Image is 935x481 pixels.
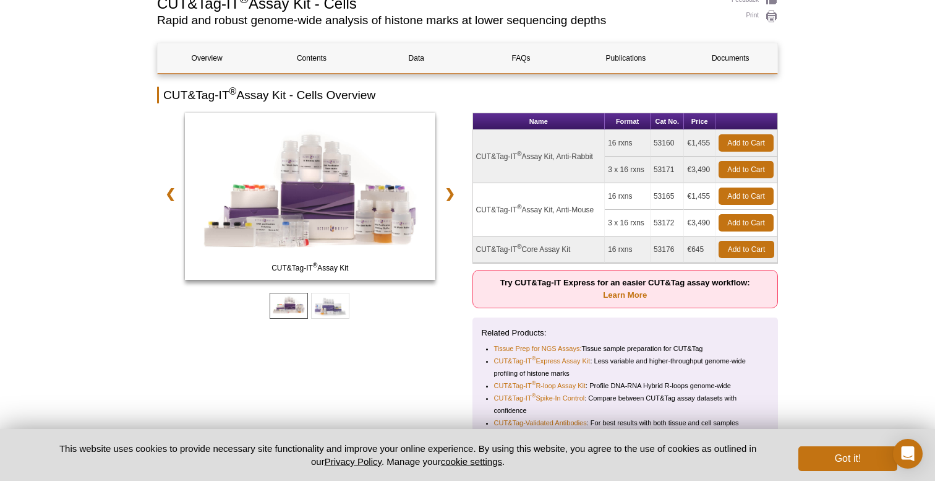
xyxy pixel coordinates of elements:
[325,456,382,467] a: Privacy Policy
[494,417,759,429] li: : For best results with both tissue and cell samples
[500,278,750,300] strong: Try CUT&Tag-IT Express for an easier CUT&Tag assay workflow:
[684,113,715,130] th: Price
[684,210,715,236] td: €3,490
[651,130,685,157] td: 53160
[494,379,586,392] a: CUT&Tag-IT®R-loop Assay Kit
[517,204,521,210] sup: ®
[185,113,435,280] img: CUT&Tag-IT Assay Kit
[494,392,585,404] a: CUT&Tag-IT®Spike-In Control
[473,113,605,130] th: Name
[719,188,774,205] a: Add to Cart
[651,183,685,210] td: 53165
[441,456,502,467] button: cookie settings
[38,442,778,468] p: This website uses cookies to provide necessary site functionality and improve your online experie...
[893,439,923,469] div: Open Intercom Messenger
[605,130,651,157] td: 16 rxns
[605,236,651,263] td: 16 rxns
[185,113,435,284] a: CUT&Tag-IT Assay Kit
[719,241,774,258] a: Add to Cart
[494,355,759,379] li: : Less variable and higher-throughput genome-wide profiling of histone marks
[605,183,651,210] td: 16 rxns
[681,43,780,73] a: Documents
[494,355,591,367] a: CUT&Tag-IT®Express Assay Kit
[157,180,184,208] a: ❮
[605,210,651,236] td: 3 x 16 rxns
[532,356,536,362] sup: ®
[517,150,521,157] sup: ®
[313,262,317,269] sup: ®
[651,210,685,236] td: 53172
[576,43,675,73] a: Publications
[798,446,897,471] button: Got it!
[482,327,769,339] p: Related Products:
[719,134,774,152] a: Add to Cart
[651,236,685,263] td: 53176
[494,417,587,429] a: CUT&Tag-Validated Antibodies
[472,43,570,73] a: FAQs
[494,392,759,417] li: : Compare between CUT&Tag assay datasets with confidence
[473,183,605,236] td: CUT&Tag-IT Assay Kit, Anti-Mouse
[494,379,759,392] li: : Profile DNA-RNA Hybrid R-loops genome-wide
[732,10,778,24] a: Print
[494,342,759,355] li: Tissue sample preparation for CUT&Tag
[684,236,715,263] td: €645
[532,381,536,387] sup: ®
[437,180,463,208] a: ❯
[532,393,536,399] sup: ®
[187,262,432,274] span: CUT&Tag-IT Assay Kit
[517,243,521,250] sup: ®
[719,161,774,178] a: Add to Cart
[605,157,651,183] td: 3 x 16 rxns
[684,183,715,210] td: €1,455
[651,113,685,130] th: Cat No.
[157,15,719,26] h2: Rapid and robust genome-wide analysis of histone marks at lower sequencing depths
[684,157,715,183] td: €3,490
[651,157,685,183] td: 53171
[473,130,605,183] td: CUT&Tag-IT Assay Kit, Anti-Rabbit
[158,43,256,73] a: Overview
[603,290,647,300] a: Learn More
[229,86,237,97] sup: ®
[494,342,582,355] a: Tissue Prep for NGS Assays:
[157,87,778,103] h2: CUT&Tag-IT Assay Kit - Cells Overview
[605,113,651,130] th: Format
[262,43,361,73] a: Contents
[719,214,774,232] a: Add to Cart
[473,236,605,263] td: CUT&Tag-IT Core Assay Kit
[367,43,466,73] a: Data
[684,130,715,157] td: €1,455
